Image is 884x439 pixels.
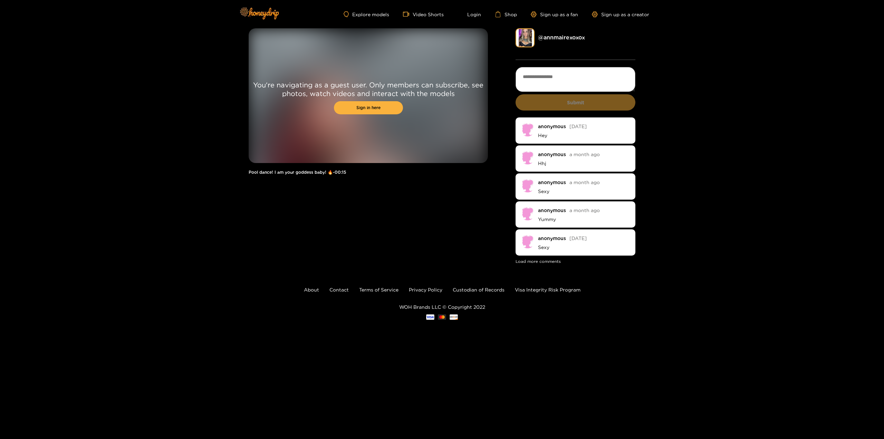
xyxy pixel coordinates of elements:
img: no-avatar.png [521,207,535,220]
span: a month ago [569,180,600,185]
a: Contact [329,287,349,292]
img: no-avatar.png [521,179,535,192]
a: Login [458,11,481,17]
div: anonymous [538,208,566,213]
a: Terms of Service [359,287,398,292]
button: Submit [516,94,635,111]
a: Sign up as a fan [531,11,578,17]
img: no-avatar.png [521,123,535,136]
a: @ annmairexoxox [538,34,585,40]
a: Video Shorts [403,11,444,17]
span: [DATE] [569,124,587,129]
p: Hey [538,132,630,139]
img: no-avatar.png [521,235,535,248]
div: anonymous [538,236,566,241]
a: Visa Integrity Risk Program [515,287,580,292]
a: Custodian of Records [453,287,505,292]
a: Privacy Policy [409,287,442,292]
span: video-camera [403,11,413,17]
img: no-avatar.png [521,151,535,164]
button: Load more comments [516,259,561,264]
h1: Pool dance! I am your goddess baby! 🔥 - 00:15 [249,170,488,175]
span: a month ago [569,208,600,213]
span: [DATE] [569,236,587,241]
div: anonymous [538,180,566,185]
div: anonymous [538,152,566,157]
a: About [304,287,319,292]
p: Sexy [538,188,630,194]
p: Hhj [538,160,630,166]
div: anonymous [538,124,566,129]
a: Sign up as a creator [592,11,649,17]
p: Yummy [538,216,630,222]
p: You're navigating as a guest user. Only members can subscribe, see photos, watch videos and inter... [249,80,488,98]
a: Shop [495,11,517,17]
span: a month ago [569,152,600,157]
img: annmairexoxox [516,28,535,47]
a: Explore models [344,11,389,17]
a: Sign in here [334,101,403,114]
p: Sexy [538,244,630,250]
